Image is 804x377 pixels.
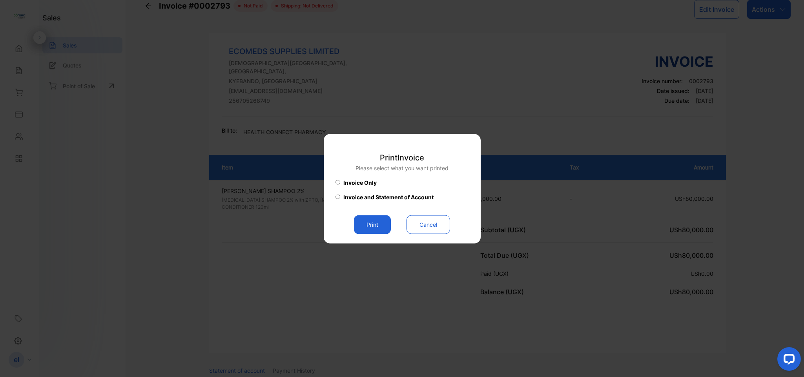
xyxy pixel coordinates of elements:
[407,215,450,234] button: Cancel
[356,164,448,172] p: Please select what you want printed
[771,344,804,377] iframe: LiveChat chat widget
[354,215,391,234] button: Print
[343,193,434,201] span: Invoice and Statement of Account
[356,151,448,163] p: Print Invoice
[343,178,377,186] span: Invoice Only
